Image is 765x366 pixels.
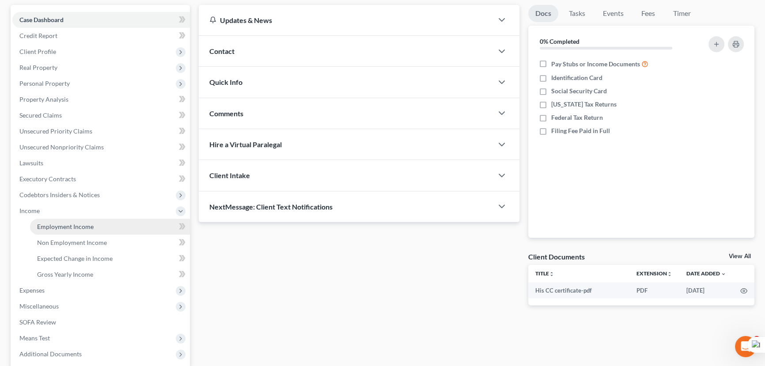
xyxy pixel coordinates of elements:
a: SOFA Review [12,314,190,330]
a: Employment Income [30,219,190,235]
i: expand_more [721,271,726,277]
span: NextMessage: Client Text Notifications [209,202,333,211]
td: [DATE] [679,282,733,298]
span: Lawsuits [19,159,43,167]
span: Unsecured Nonpriority Claims [19,143,104,151]
span: Expected Change in Income [37,255,113,262]
a: Extensionunfold_more [636,270,672,277]
span: Property Analysis [19,95,68,103]
a: Secured Claims [12,107,190,123]
span: Expenses [19,286,45,294]
a: Case Dashboard [12,12,190,28]
span: Identification Card [551,73,602,82]
span: Contact [209,47,235,55]
div: Updates & News [209,15,482,25]
a: Timer [666,5,698,22]
span: SOFA Review [19,318,56,326]
a: View All [729,253,751,259]
span: Executory Contracts [19,175,76,183]
strong: 0% Completed [540,38,579,45]
span: Pay Stubs or Income Documents [551,60,640,69]
a: Expected Change in Income [30,251,190,267]
span: Unsecured Priority Claims [19,127,92,135]
span: Employment Income [37,223,94,230]
i: unfold_more [549,271,554,277]
span: Quick Info [209,78,242,86]
a: Credit Report [12,28,190,44]
span: Client Intake [209,171,250,179]
span: Income [19,207,40,214]
span: Gross Yearly Income [37,271,93,278]
iframe: Intercom live chat [735,336,756,357]
a: Lawsuits [12,155,190,171]
a: Events [596,5,631,22]
span: Additional Documents [19,350,82,358]
span: Means Test [19,334,50,342]
a: Titleunfold_more [535,270,554,277]
span: Credit Report [19,32,57,39]
span: Case Dashboard [19,16,64,23]
a: Executory Contracts [12,171,190,187]
span: Real Property [19,64,57,71]
span: Codebtors Insiders & Notices [19,191,100,198]
a: Non Employment Income [30,235,190,251]
span: Filing Fee Paid in Full [551,126,610,135]
a: Date Added expand_more [686,270,726,277]
span: Comments [209,109,243,118]
a: Property Analysis [12,91,190,107]
a: Docs [528,5,558,22]
div: Client Documents [528,252,585,261]
span: Hire a Virtual Paralegal [209,140,282,149]
span: Miscellaneous [19,302,59,310]
a: Fees [634,5,663,22]
a: Gross Yearly Income [30,267,190,282]
a: Tasks [562,5,592,22]
td: PDF [629,282,679,298]
span: Secured Claims [19,111,62,119]
a: Unsecured Priority Claims [12,123,190,139]
span: Federal Tax Return [551,113,603,122]
a: Unsecured Nonpriority Claims [12,139,190,155]
i: unfold_more [667,271,672,277]
span: 3 [753,336,760,343]
td: His CC certificate-pdf [528,282,630,298]
span: Personal Property [19,80,70,87]
span: Social Security Card [551,87,607,95]
span: Client Profile [19,48,56,55]
span: Non Employment Income [37,239,107,246]
span: [US_STATE] Tax Returns [551,100,617,109]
